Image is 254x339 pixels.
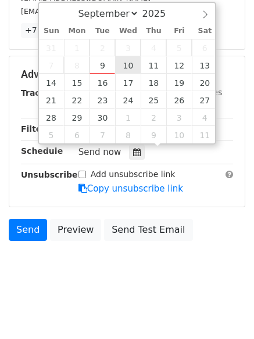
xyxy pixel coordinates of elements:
span: September 4, 2025 [141,39,166,56]
span: Mon [64,27,90,35]
span: October 6, 2025 [64,126,90,143]
span: September 1, 2025 [64,39,90,56]
a: Preview [50,219,101,241]
span: September 29, 2025 [64,109,90,126]
input: Year [139,8,181,19]
span: September 6, 2025 [192,39,217,56]
span: Sun [39,27,65,35]
span: September 16, 2025 [90,74,115,91]
span: October 7, 2025 [90,126,115,143]
a: +7 more [21,23,65,38]
span: October 5, 2025 [39,126,65,143]
span: October 11, 2025 [192,126,217,143]
span: Thu [141,27,166,35]
span: September 21, 2025 [39,91,65,109]
strong: Tracking [21,88,60,98]
span: September 23, 2025 [90,91,115,109]
span: September 14, 2025 [39,74,65,91]
span: September 7, 2025 [39,56,65,74]
span: Tue [90,27,115,35]
span: September 26, 2025 [166,91,192,109]
span: September 11, 2025 [141,56,166,74]
span: September 2, 2025 [90,39,115,56]
span: September 20, 2025 [192,74,217,91]
span: August 31, 2025 [39,39,65,56]
span: Fri [166,27,192,35]
span: September 19, 2025 [166,74,192,91]
span: Sat [192,27,217,35]
strong: Unsubscribe [21,170,78,179]
span: Wed [115,27,141,35]
label: Add unsubscribe link [91,168,176,181]
span: October 2, 2025 [141,109,166,126]
span: October 4, 2025 [192,109,217,126]
small: [EMAIL_ADDRESS][DOMAIN_NAME] [21,7,151,16]
span: September 18, 2025 [141,74,166,91]
span: September 22, 2025 [64,91,90,109]
span: October 10, 2025 [166,126,192,143]
strong: Filters [21,124,51,134]
span: September 15, 2025 [64,74,90,91]
span: October 9, 2025 [141,126,166,143]
span: September 30, 2025 [90,109,115,126]
span: September 17, 2025 [115,74,141,91]
span: September 25, 2025 [141,91,166,109]
span: October 3, 2025 [166,109,192,126]
a: Copy unsubscribe link [78,183,183,194]
span: September 9, 2025 [90,56,115,74]
span: September 8, 2025 [64,56,90,74]
span: Send now [78,147,121,157]
span: September 10, 2025 [115,56,141,74]
a: Send [9,219,47,241]
span: September 28, 2025 [39,109,65,126]
h5: Advanced [21,68,233,81]
strong: Schedule [21,146,63,156]
a: Send Test Email [104,219,192,241]
iframe: Chat Widget [196,283,254,339]
span: September 24, 2025 [115,91,141,109]
span: September 12, 2025 [166,56,192,74]
span: September 13, 2025 [192,56,217,74]
span: September 5, 2025 [166,39,192,56]
span: October 8, 2025 [115,126,141,143]
span: September 27, 2025 [192,91,217,109]
span: September 3, 2025 [115,39,141,56]
span: October 1, 2025 [115,109,141,126]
